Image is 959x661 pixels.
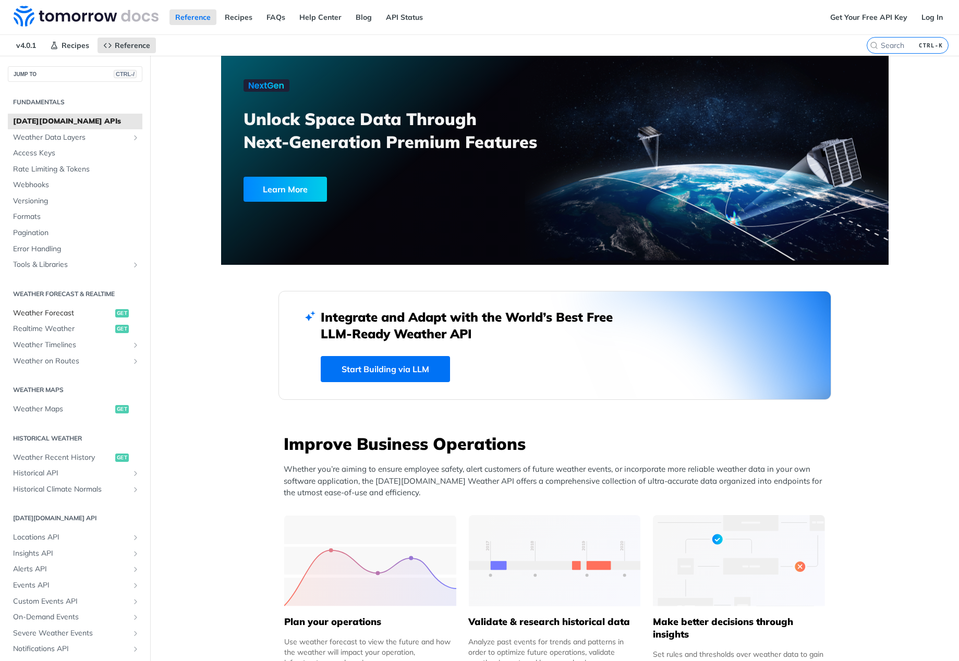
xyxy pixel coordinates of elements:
a: Locations APIShow subpages for Locations API [8,530,142,545]
button: Show subpages for Locations API [131,533,140,542]
a: Reference [98,38,156,53]
span: Versioning [13,196,140,206]
button: Show subpages for Severe Weather Events [131,629,140,638]
img: 39565e8-group-4962x.svg [284,515,456,606]
h2: Historical Weather [8,434,142,443]
a: Versioning [8,193,142,209]
span: get [115,405,129,413]
a: Weather Mapsget [8,401,142,417]
img: a22d113-group-496-32x.svg [653,515,825,606]
button: JUMP TOCTRL-/ [8,66,142,82]
img: Tomorrow.io Weather API Docs [14,6,159,27]
button: Show subpages for Insights API [131,549,140,558]
button: Show subpages for Weather Timelines [131,341,140,349]
a: Blog [350,9,378,25]
span: get [115,454,129,462]
span: Custom Events API [13,596,129,607]
h3: Improve Business Operations [284,432,831,455]
img: NextGen [244,79,289,92]
span: Error Handling [13,244,140,254]
a: Weather on RoutesShow subpages for Weather on Routes [8,353,142,369]
a: Weather Forecastget [8,305,142,321]
p: Whether you’re aiming to ensure employee safety, alert customers of future weather events, or inc... [284,463,831,499]
a: Get Your Free API Key [824,9,913,25]
div: Learn More [244,177,327,202]
a: Alerts APIShow subpages for Alerts API [8,561,142,577]
h2: Fundamentals [8,97,142,107]
button: Show subpages for Events API [131,581,140,590]
a: Historical APIShow subpages for Historical API [8,466,142,481]
a: Error Handling [8,241,142,257]
span: Alerts API [13,564,129,574]
span: Tools & Libraries [13,260,129,270]
a: Insights APIShow subpages for Insights API [8,546,142,561]
h2: Integrate and Adapt with the World’s Best Free LLM-Ready Weather API [321,309,628,342]
a: Start Building via LLM [321,356,450,382]
h5: Validate & research historical data [468,616,640,628]
span: Weather Timelines [13,340,129,350]
button: Show subpages for On-Demand Events [131,613,140,621]
span: Historical Climate Normals [13,484,129,495]
h3: Unlock Space Data Through Next-Generation Premium Features [244,107,566,153]
img: 13d7ca0-group-496-2.svg [469,515,641,606]
a: Severe Weather EventsShow subpages for Severe Weather Events [8,626,142,641]
h2: Weather Maps [8,385,142,395]
a: API Status [380,9,429,25]
span: Webhooks [13,180,140,190]
button: Show subpages for Notifications API [131,645,140,653]
a: Formats [8,209,142,225]
span: Weather Data Layers [13,132,129,143]
button: Show subpages for Weather on Routes [131,357,140,365]
a: Tools & LibrariesShow subpages for Tools & Libraries [8,257,142,273]
a: Access Keys [8,145,142,161]
a: Realtime Weatherget [8,321,142,337]
span: CTRL-/ [114,70,137,78]
span: Insights API [13,548,129,559]
button: Show subpages for Weather Data Layers [131,133,140,142]
button: Show subpages for Tools & Libraries [131,261,140,269]
a: Weather Recent Historyget [8,450,142,466]
h5: Plan your operations [284,616,456,628]
span: Locations API [13,532,129,543]
button: Show subpages for Alerts API [131,565,140,573]
span: v4.0.1 [10,38,42,53]
span: Access Keys [13,148,140,158]
span: Realtime Weather [13,324,113,334]
span: Recipes [62,41,89,50]
span: [DATE][DOMAIN_NAME] APIs [13,116,140,127]
span: Weather Maps [13,404,113,414]
a: Notifications APIShow subpages for Notifications API [8,641,142,657]
a: FAQs [261,9,291,25]
a: On-Demand EventsShow subpages for On-Demand Events [8,609,142,625]
h2: [DATE][DOMAIN_NAME] API [8,513,142,523]
a: Learn More [244,177,502,202]
a: Log In [916,9,949,25]
span: Weather Recent History [13,452,113,463]
button: Show subpages for Custom Events API [131,597,140,606]
span: Pagination [13,228,140,238]
a: Weather TimelinesShow subpages for Weather Timelines [8,337,142,353]
a: Historical Climate NormalsShow subpages for Historical Climate Normals [8,482,142,497]
a: Recipes [219,9,258,25]
span: get [115,309,129,317]
a: Reference [169,9,216,25]
a: Recipes [44,38,95,53]
a: Rate Limiting & Tokens [8,162,142,177]
span: Reference [115,41,150,50]
a: [DATE][DOMAIN_NAME] APIs [8,114,142,129]
span: Weather Forecast [13,308,113,319]
span: On-Demand Events [13,612,129,622]
span: Notifications API [13,644,129,654]
span: Historical API [13,468,129,479]
span: get [115,325,129,333]
span: Events API [13,580,129,591]
span: Severe Weather Events [13,628,129,639]
a: Events APIShow subpages for Events API [8,578,142,593]
a: Pagination [8,225,142,241]
h5: Make better decisions through insights [653,616,825,641]
a: Help Center [294,9,347,25]
span: Weather on Routes [13,356,129,366]
a: Custom Events APIShow subpages for Custom Events API [8,594,142,609]
h2: Weather Forecast & realtime [8,289,142,299]
button: Show subpages for Historical API [131,469,140,478]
